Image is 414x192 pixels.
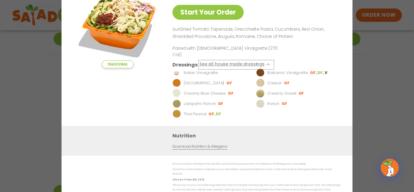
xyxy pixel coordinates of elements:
[172,177,204,181] strong: Gluten Friendly (GF)
[172,132,343,139] h3: Nutrition
[184,69,218,76] p: Italian Vinaigrette
[172,109,181,118] img: Dressing preview image for Thai Peanut
[267,100,280,106] p: Ranch
[184,100,216,106] p: Jalapeño Ranch
[172,45,285,58] p: Paired with [DEMOGRAPHIC_DATA] Vinaigrette (270 Cal)
[172,26,338,40] p: SunDried Tomato Tapenade, Orecchiette Pasta, Cucumbers, Red Onion, Shredded Provolone, Arugula, R...
[226,80,233,86] li: GF
[172,79,181,87] img: Dressing preview image for BBQ Ranch
[299,90,305,96] li: GF
[184,90,226,96] p: Creamy Blue Cheese
[172,99,181,108] img: Dressing preview image for Jalapeño Ranch
[209,111,216,116] li: GF
[172,68,181,77] img: Dressing preview image for Italian Vinaigrette
[172,61,198,68] h3: Dressings
[310,70,317,75] li: GF
[282,101,288,106] li: GF
[172,162,340,166] p: We are not an allergen free facility and cannot guarantee the absence of allergens in our foods.
[228,90,234,96] li: GF
[172,167,340,177] p: Nutrition information is based on our standard recipes and portion sizes. Click Nutrition & Aller...
[102,60,134,68] span: Seasonal
[256,89,265,97] img: Dressing preview image for Creamy Greek
[325,70,328,75] li: V
[218,101,224,106] li: GF
[267,80,282,86] p: Caesar
[172,89,181,97] img: Dressing preview image for Creamy Blue Cheese
[381,159,398,176] img: wpChatIcon
[256,79,265,87] img: Dressing preview image for Caesar
[184,111,206,117] p: Thai Peanut
[317,70,324,75] li: DF
[199,61,273,68] button: See all house made dressings
[256,68,265,77] img: Dressing preview image for Balsamic Vinaigrette
[267,90,296,96] p: Creamy Greek
[172,143,227,149] a: Download Nutrition & Allergens
[184,80,224,86] p: [GEOGRAPHIC_DATA]
[267,69,308,76] p: Balsamic Vinaigrette
[172,5,244,20] a: Start Your Order
[256,99,265,108] img: Dressing preview image for Ranch
[284,80,290,86] li: GF
[216,111,222,116] li: DF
